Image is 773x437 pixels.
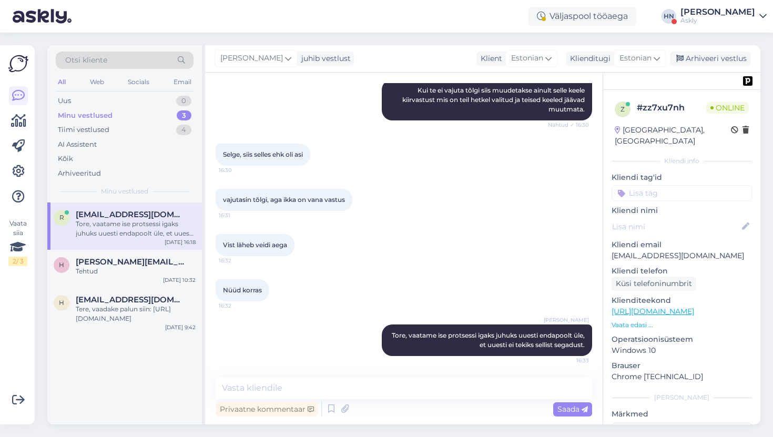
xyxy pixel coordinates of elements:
span: [PERSON_NAME] [544,316,589,324]
p: Kliendi email [612,239,752,250]
div: Web [88,75,106,89]
span: Kui te ei vajuta tõlgi siis muudetakse ainult selle keele kiirvastust mis on teil hetkel valitud ... [402,86,586,113]
p: Kliendi nimi [612,205,752,216]
a: [PERSON_NAME]Askly [680,8,767,25]
input: Lisa nimi [612,221,740,232]
p: [EMAIL_ADDRESS][DOMAIN_NAME] [612,250,752,261]
span: hans@askly.me [76,295,185,304]
span: Nüüd korras [223,286,262,294]
div: Tere, vaadake palun siin: [URL][DOMAIN_NAME] [76,304,196,323]
div: Klienditugi [566,53,611,64]
span: Estonian [619,53,652,64]
div: Askly [680,16,755,25]
p: Klienditeekond [612,295,752,306]
span: [PERSON_NAME] [220,53,283,64]
div: # zz7xu7nh [637,101,706,114]
div: Uus [58,96,71,106]
span: 16:33 [550,357,589,364]
input: Lisa tag [612,185,752,201]
div: Arhiveeri vestlus [670,52,751,66]
span: harri@atto.ee [76,257,185,267]
div: [DATE] 9:42 [165,323,196,331]
div: 3 [177,110,191,121]
span: 16:30 [219,166,258,174]
div: juhib vestlust [297,53,351,64]
div: Tiimi vestlused [58,125,109,135]
span: Minu vestlused [101,187,148,196]
div: Küsi telefoninumbrit [612,277,696,291]
img: Askly Logo [8,54,28,74]
div: Email [171,75,194,89]
p: Kliendi telefon [612,266,752,277]
p: Brauser [612,360,752,371]
div: Kliendi info [612,156,752,166]
span: 16:31 [219,211,258,219]
p: Vaata edasi ... [612,320,752,330]
div: HN [662,9,676,24]
span: Tore, vaatame ise protsessi igaks juhuks uuesti endapoolt üle, et uuesti ei tekiks sellist segadust. [392,331,586,349]
span: h [59,261,64,269]
div: 0 [176,96,191,106]
div: [PERSON_NAME] [612,393,752,402]
div: AI Assistent [58,139,97,150]
span: Selge, siis selles ehk oli asi [223,150,303,158]
span: z [621,105,625,113]
div: Kõik [58,154,73,164]
span: Vist läheb veidi aega [223,241,287,249]
div: Klient [476,53,502,64]
span: vajutasin tõlgi, aga ikka on vana vastus [223,196,345,204]
div: Tore, vaatame ise protsessi igaks juhuks uuesti endapoolt üle, et uuesti ei tekiks sellist segadust. [76,219,196,238]
div: Socials [126,75,151,89]
p: Windows 10 [612,345,752,356]
span: Saada [557,404,588,414]
span: Otsi kliente [65,55,107,66]
div: [GEOGRAPHIC_DATA], [GEOGRAPHIC_DATA] [615,125,731,147]
div: [DATE] 16:18 [165,238,196,246]
div: 2 / 3 [8,257,27,266]
div: Tehtud [76,267,196,276]
div: [PERSON_NAME] [680,8,755,16]
p: Chrome [TECHNICAL_ID] [612,371,752,382]
span: Estonian [511,53,543,64]
div: Arhiveeritud [58,168,101,179]
div: Vaata siia [8,219,27,266]
div: Privaatne kommentaar [216,402,318,416]
span: Online [706,102,749,114]
p: Operatsioonisüsteem [612,334,752,345]
div: [DATE] 10:32 [163,276,196,284]
div: 4 [176,125,191,135]
span: 16:32 [219,257,258,265]
p: Märkmed [612,409,752,420]
span: Nähtud ✓ 16:30 [548,121,589,129]
span: h [59,299,64,307]
div: All [56,75,68,89]
span: 16:32 [219,302,258,310]
a: [URL][DOMAIN_NAME] [612,307,694,316]
p: Kliendi tag'id [612,172,752,183]
div: Minu vestlused [58,110,113,121]
img: pd [743,76,752,86]
span: r [59,214,64,221]
span: reene@tupsunupsu.ee [76,210,185,219]
div: Väljaspool tööaega [528,7,636,26]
